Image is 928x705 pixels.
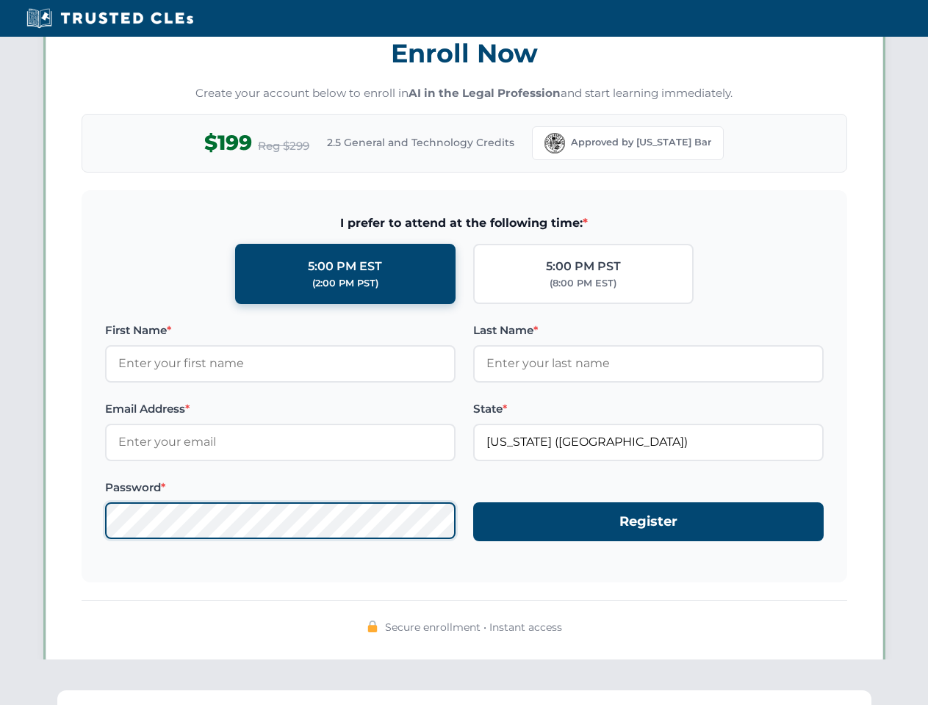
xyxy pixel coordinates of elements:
[204,126,252,159] span: $199
[409,86,561,100] strong: AI in the Legal Profession
[367,621,378,632] img: 🔒
[473,345,824,382] input: Enter your last name
[473,424,824,460] input: Florida (FL)
[473,400,824,418] label: State
[544,133,565,153] img: Florida Bar
[105,345,456,382] input: Enter your first name
[473,322,824,339] label: Last Name
[546,257,621,276] div: 5:00 PM PST
[312,276,378,291] div: (2:00 PM PST)
[105,214,824,233] span: I prefer to attend at the following time:
[105,424,456,460] input: Enter your email
[550,276,616,291] div: (8:00 PM EST)
[105,322,456,339] label: First Name
[105,479,456,496] label: Password
[82,30,847,76] h3: Enroll Now
[22,7,198,29] img: Trusted CLEs
[473,502,824,541] button: Register
[308,257,382,276] div: 5:00 PM EST
[82,85,847,102] p: Create your account below to enroll in and start learning immediately.
[571,135,711,150] span: Approved by [US_STATE] Bar
[327,134,514,151] span: 2.5 General and Technology Credits
[258,137,309,155] span: Reg $299
[105,400,456,418] label: Email Address
[385,619,562,635] span: Secure enrollment • Instant access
